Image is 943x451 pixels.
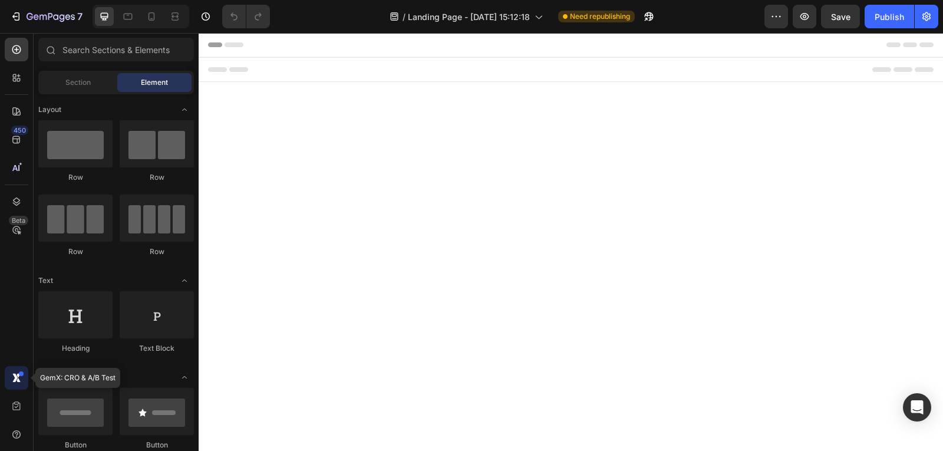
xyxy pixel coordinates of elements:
[120,172,194,183] div: Row
[408,11,530,23] span: Landing Page - [DATE] 15:12:18
[38,440,113,450] div: Button
[120,246,194,257] div: Row
[570,11,630,22] span: Need republishing
[38,275,53,286] span: Text
[65,77,91,88] span: Section
[141,77,168,88] span: Element
[11,126,28,135] div: 450
[831,12,850,22] span: Save
[120,440,194,450] div: Button
[77,9,83,24] p: 7
[38,372,60,383] span: Button
[821,5,860,28] button: Save
[403,11,405,23] span: /
[175,271,194,290] span: Toggle open
[38,104,61,115] span: Layout
[222,5,270,28] div: Undo/Redo
[199,33,943,451] iframe: Design area
[175,100,194,119] span: Toggle open
[9,216,28,225] div: Beta
[5,5,88,28] button: 7
[38,38,194,61] input: Search Sections & Elements
[120,343,194,354] div: Text Block
[175,368,194,387] span: Toggle open
[875,11,904,23] div: Publish
[903,393,931,422] div: Open Intercom Messenger
[38,246,113,257] div: Row
[865,5,914,28] button: Publish
[38,172,113,183] div: Row
[38,343,113,354] div: Heading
